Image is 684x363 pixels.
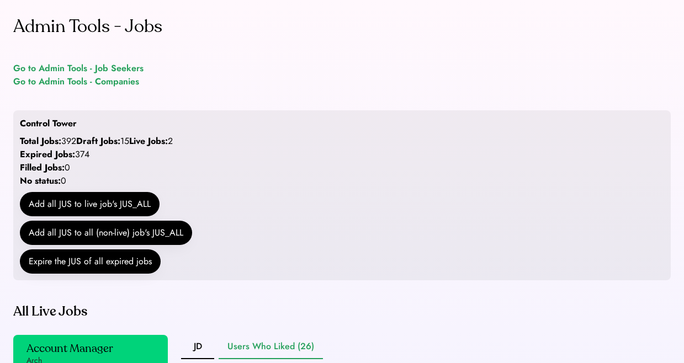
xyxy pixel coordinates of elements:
[129,135,168,147] strong: Live Jobs:
[20,221,192,245] button: Add all JUS to all (non-live) job's JUS_ALL
[13,13,162,40] div: Admin Tools - Jobs
[26,341,113,355] div: Account Manager
[13,303,665,321] div: All Live Jobs
[20,192,160,216] button: Add all JUS to live job's JUS_ALL
[76,135,120,147] strong: Draft Jobs:
[20,174,61,187] strong: No status:
[219,335,323,359] button: Users Who Liked (26)
[20,117,77,130] div: Control Tower
[20,249,161,274] button: Expire the JUS of all expired jobs
[20,148,75,161] strong: Expired Jobs:
[13,62,144,75] a: Go to Admin Tools - Job Seekers
[20,161,65,174] strong: Filled Jobs:
[20,135,61,147] strong: Total Jobs:
[20,135,173,188] div: 392 15 2 374 0 0
[181,335,214,359] button: JD
[13,75,139,88] a: Go to Admin Tools - Companies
